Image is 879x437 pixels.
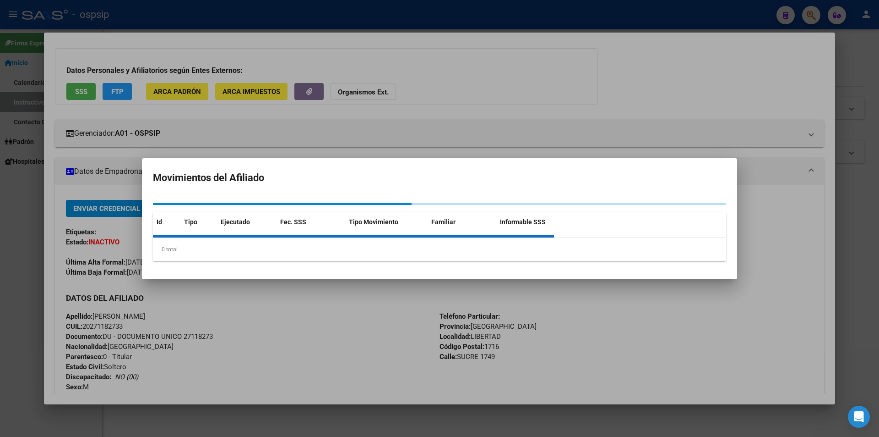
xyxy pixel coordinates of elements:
[349,218,398,226] span: Tipo Movimiento
[500,218,546,226] span: Informable SSS
[848,406,870,428] div: Open Intercom Messenger
[153,169,726,187] h2: Movimientos del Afiliado
[345,212,428,232] datatable-header-cell: Tipo Movimiento
[431,218,456,226] span: Familiar
[217,212,277,232] datatable-header-cell: Ejecutado
[184,218,197,226] span: Tipo
[221,218,250,226] span: Ejecutado
[428,212,496,232] datatable-header-cell: Familiar
[157,218,162,226] span: Id
[153,238,726,261] div: 0 total
[496,212,565,232] datatable-header-cell: Informable SSS
[180,212,217,232] datatable-header-cell: Tipo
[277,212,345,232] datatable-header-cell: Fec. SSS
[280,218,306,226] span: Fec. SSS
[153,212,180,232] datatable-header-cell: Id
